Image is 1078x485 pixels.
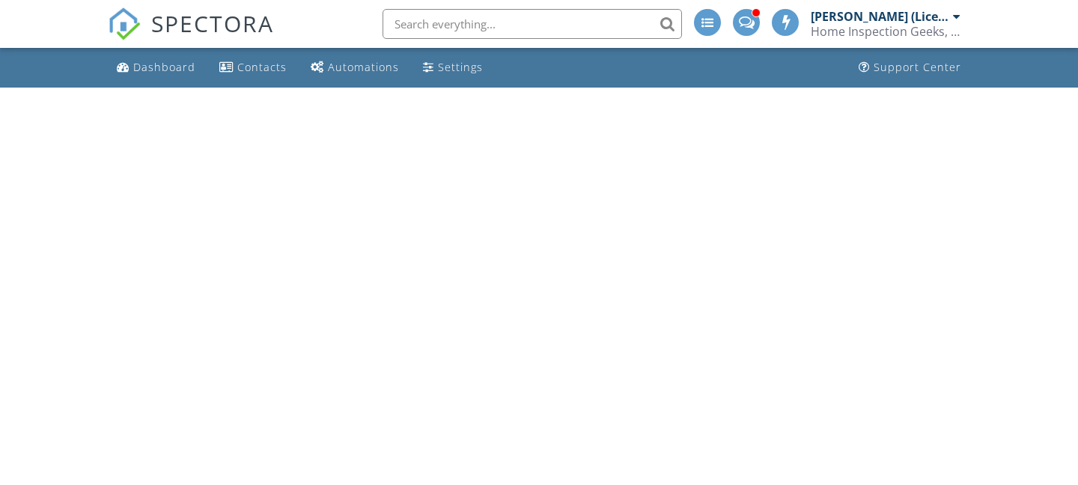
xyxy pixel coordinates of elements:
div: [PERSON_NAME] (License # 450013236) [811,9,949,24]
a: SPECTORA [108,20,274,52]
div: Support Center [874,60,961,74]
div: Contacts [237,60,287,74]
img: The Best Home Inspection Software - Spectora [108,7,141,40]
span: SPECTORA [151,7,274,39]
a: Contacts [213,54,293,82]
div: Settings [438,60,483,74]
div: Home Inspection Geeks, Inc. (Entity License #450011547) [811,24,960,39]
a: Support Center [853,54,967,82]
div: Automations [328,60,399,74]
input: Search everything... [383,9,682,39]
div: Dashboard [133,60,195,74]
a: Automations (Advanced) [305,54,405,82]
a: Settings [417,54,489,82]
a: Dashboard [111,54,201,82]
